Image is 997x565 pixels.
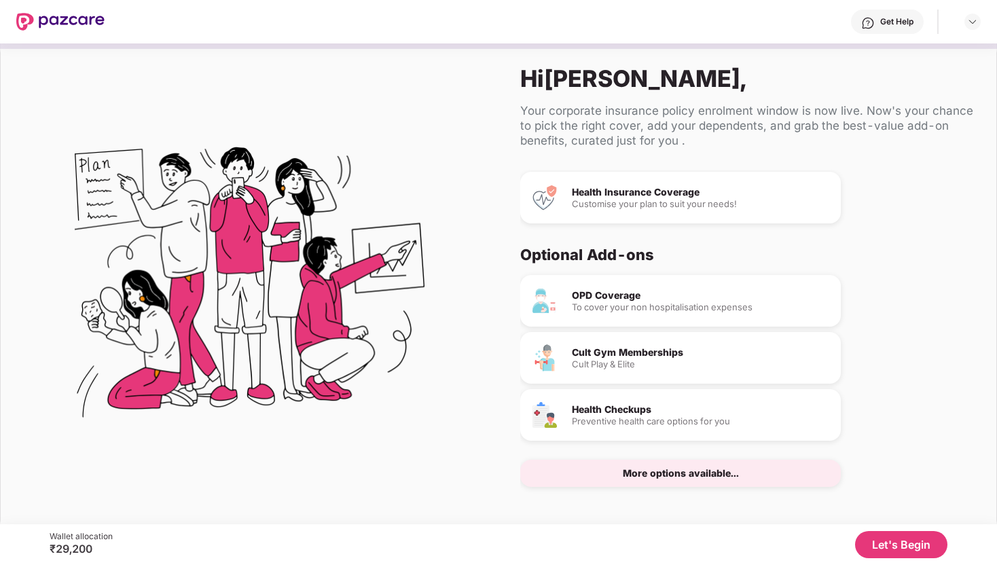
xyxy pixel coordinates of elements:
[572,291,830,300] div: OPD Coverage
[572,348,830,357] div: Cult Gym Memberships
[623,469,739,478] div: More options available...
[16,13,105,31] img: New Pazcare Logo
[572,200,830,208] div: Customise your plan to suit your needs!
[880,16,913,27] div: Get Help
[520,245,964,264] div: Optional Add-ons
[967,16,978,27] img: svg+xml;base64,PHN2ZyBpZD0iRHJvcGRvd24tMzJ4MzIiIHhtbG5zPSJodHRwOi8vd3d3LnczLm9yZy8yMDAwL3N2ZyIgd2...
[572,187,830,197] div: Health Insurance Coverage
[572,405,830,414] div: Health Checkups
[572,417,830,426] div: Preventive health care options for you
[855,531,947,558] button: Let's Begin
[531,287,558,314] img: OPD Coverage
[75,112,424,462] img: Flex Benefits Illustration
[572,360,830,369] div: Cult Play & Elite
[861,16,875,30] img: svg+xml;base64,PHN2ZyBpZD0iSGVscC0zMngzMiIgeG1sbnM9Imh0dHA6Ly93d3cudzMub3JnLzIwMDAvc3ZnIiB3aWR0aD...
[531,401,558,429] img: Health Checkups
[50,531,113,542] div: Wallet allocation
[531,184,558,211] img: Health Insurance Coverage
[520,103,975,148] div: Your corporate insurance policy enrolment window is now live. Now's your chance to pick the right...
[572,303,830,312] div: To cover your non hospitalisation expenses
[520,65,975,92] div: Hi [PERSON_NAME] ,
[50,542,113,555] div: ₹29,200
[531,344,558,371] img: Cult Gym Memberships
